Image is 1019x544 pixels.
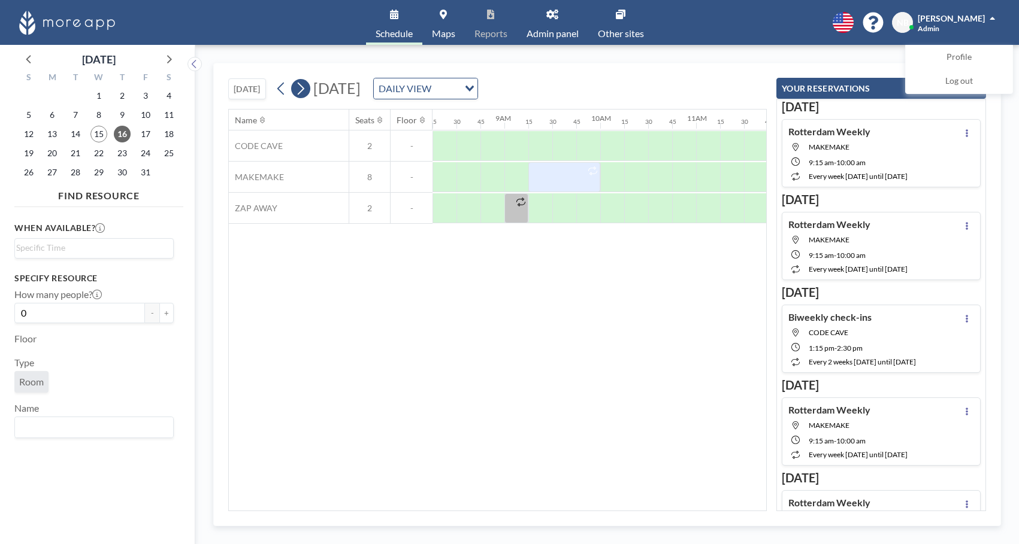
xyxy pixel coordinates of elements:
[14,402,39,414] label: Name
[834,436,836,445] span: -
[495,114,511,123] div: 9AM
[20,145,37,162] span: Sunday, October 19, 2025
[741,118,748,126] div: 30
[765,118,772,126] div: 45
[376,29,413,38] span: Schedule
[159,303,174,323] button: +
[20,164,37,181] span: Sunday, October 26, 2025
[90,107,107,123] span: Wednesday, October 8, 2025
[645,118,652,126] div: 30
[15,239,173,257] div: Search for option
[90,87,107,104] span: Wednesday, October 1, 2025
[161,87,177,104] span: Saturday, October 4, 2025
[809,436,834,445] span: 9:15 AM
[391,172,433,183] span: -
[110,71,134,86] div: T
[137,145,154,162] span: Friday, October 24, 2025
[809,450,908,459] span: every week [DATE] until [DATE]
[137,87,154,104] span: Friday, October 3, 2025
[591,114,611,123] div: 10AM
[19,11,115,35] img: organization-logo
[788,497,870,509] h4: Rotterdam Weekly
[897,17,909,28] span: NB
[809,421,849,430] span: MAKEMAKE
[137,126,154,142] span: Friday, October 17, 2025
[598,29,644,38] span: Other sites
[67,145,84,162] span: Tuesday, October 21, 2025
[809,235,849,244] span: MAKEMAKE
[14,185,183,202] h4: FIND RESOURCE
[114,145,131,162] span: Thursday, October 23, 2025
[90,126,107,142] span: Wednesday, October 15, 2025
[906,69,1012,93] a: Log out
[114,87,131,104] span: Thursday, October 2, 2025
[788,218,870,230] h4: Rotterdam Weekly
[137,164,154,181] span: Friday, October 31, 2025
[782,99,981,114] h3: [DATE]
[918,13,985,23] span: [PERSON_NAME]
[114,164,131,181] span: Thursday, October 30, 2025
[161,145,177,162] span: Saturday, October 25, 2025
[44,126,61,142] span: Monday, October 13, 2025
[782,192,981,207] h3: [DATE]
[834,251,836,260] span: -
[228,78,266,99] button: [DATE]
[349,172,390,183] span: 8
[945,75,973,87] span: Log out
[19,376,44,387] span: Room
[836,436,866,445] span: 10:00 AM
[161,107,177,123] span: Saturday, October 11, 2025
[836,158,866,167] span: 10:00 AM
[14,357,34,369] label: Type
[376,81,434,96] span: DAILY VIEW
[313,79,361,97] span: [DATE]
[235,115,257,126] div: Name
[573,118,580,126] div: 45
[947,51,972,63] span: Profile
[621,118,628,126] div: 15
[549,118,557,126] div: 30
[430,118,437,126] div: 15
[525,118,533,126] div: 15
[134,71,157,86] div: F
[435,81,458,96] input: Search for option
[87,71,111,86] div: W
[788,311,872,323] h4: Biweekly check-ins
[114,126,131,142] span: Thursday, October 16, 2025
[145,303,159,323] button: -
[391,203,433,214] span: -
[906,45,1012,69] a: Profile
[834,158,836,167] span: -
[14,288,102,300] label: How many people?
[527,29,579,38] span: Admin panel
[16,241,167,254] input: Search for option
[809,357,916,366] span: every 2 weeks [DATE] until [DATE]
[782,285,981,300] h3: [DATE]
[782,470,981,485] h3: [DATE]
[788,404,870,416] h4: Rotterdam Weekly
[20,126,37,142] span: Sunday, October 12, 2025
[349,203,390,214] span: 2
[229,141,283,151] span: CODE CAVE
[41,71,64,86] div: M
[349,141,390,151] span: 2
[374,78,477,99] div: Search for option
[809,328,848,337] span: CODE CAVE
[788,126,870,138] h4: Rotterdam Weekly
[44,164,61,181] span: Monday, October 27, 2025
[82,51,116,68] div: [DATE]
[717,118,724,126] div: 15
[137,107,154,123] span: Friday, October 10, 2025
[837,344,863,352] span: 2:30 PM
[809,251,834,260] span: 9:15 AM
[44,107,61,123] span: Monday, October 6, 2025
[67,164,84,181] span: Tuesday, October 28, 2025
[64,71,87,86] div: T
[16,420,167,435] input: Search for option
[355,115,374,126] div: Seats
[15,417,173,437] div: Search for option
[836,251,866,260] span: 10:00 AM
[114,107,131,123] span: Thursday, October 9, 2025
[669,118,676,126] div: 45
[14,273,174,284] h3: Specify resource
